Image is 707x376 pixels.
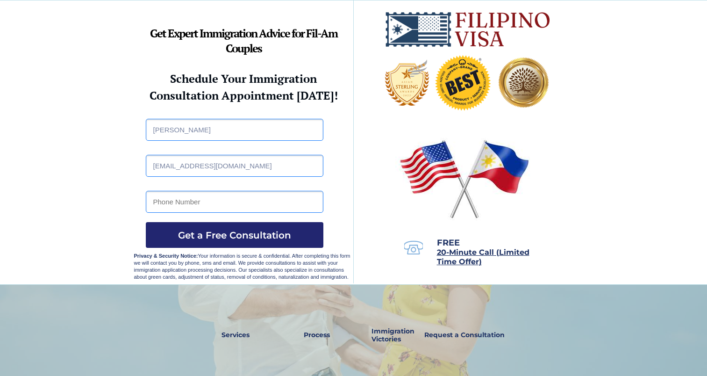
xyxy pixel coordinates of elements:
strong: Schedule Your Immigration [170,71,317,86]
strong: Request a Consultation [424,331,505,339]
input: Phone Number [146,191,323,213]
input: Email [146,155,323,177]
input: Full Name [146,119,323,141]
strong: Get Expert Immigration Advice for Fil-Am Couples [150,26,337,56]
button: Get a Free Consultation [146,222,323,248]
strong: Immigration Victories [371,327,414,343]
strong: Privacy & Security Notice: [134,253,198,259]
strong: Consultation Appointment [DATE]! [150,88,338,103]
span: FREE [437,238,460,248]
strong: Process [304,331,330,339]
a: Request a Consultation [420,325,509,346]
span: Get a Free Consultation [146,230,323,241]
a: Process [299,325,335,346]
strong: Services [221,331,250,339]
a: 20-Minute Call (Limited Time Offer) [437,249,529,266]
a: Services [215,325,256,346]
span: 20-Minute Call (Limited Time Offer) [437,248,529,266]
a: Immigration Victories [368,325,399,346]
span: Your information is secure & confidential. After completing this form we will contact you by phon... [134,253,350,280]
